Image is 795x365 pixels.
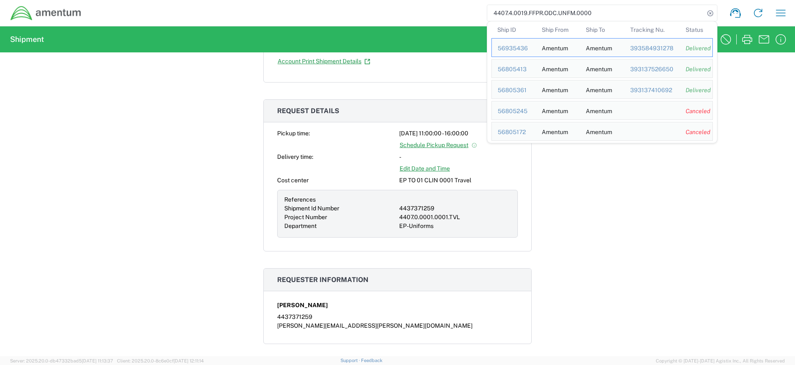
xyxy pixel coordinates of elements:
div: Shipment Id Number [284,204,396,213]
span: Client: 2025.20.0-8c6e0cf [117,358,204,363]
div: Canceled [686,107,707,115]
a: Feedback [361,358,382,363]
div: Amentum [542,60,568,78]
span: [PERSON_NAME] [277,301,328,310]
div: Delivered [686,86,707,94]
a: Edit Date and Time [399,161,450,176]
div: Amentum [586,80,612,98]
div: Canceled [686,128,707,136]
span: Requester information [277,276,369,284]
div: Amentum [542,101,568,119]
a: Support [340,358,361,363]
div: Delivered [686,65,707,73]
div: Amentum [586,39,612,57]
a: Schedule Pickup Request [399,138,478,153]
th: Ship To [580,21,624,38]
div: Amentum [586,60,612,78]
div: Amentum [542,80,568,98]
div: [DATE] 11:00:00 - 16:00:00 [399,129,518,138]
img: dyncorp [10,5,82,21]
div: EP-Uniforms [399,222,511,230]
div: 393137526650 [630,65,674,73]
div: Department [284,222,396,230]
div: 56805172 [498,128,530,136]
div: Amentum [586,122,612,140]
span: Copyright © [DATE]-[DATE] Agistix Inc., All Rights Reserved [656,357,785,365]
div: Project Number [284,213,396,222]
div: Amentum [586,101,612,119]
span: References [284,196,316,203]
div: 393584931278 [630,44,674,52]
span: Cost center [277,177,309,184]
div: Delivered [686,44,707,52]
span: Pickup time: [277,130,310,137]
h2: Shipment [10,34,44,44]
div: 56935436 [498,44,530,52]
table: Search Results [491,21,717,143]
div: 56805361 [498,86,530,94]
div: 4437371259 [399,204,511,213]
th: Ship From [536,21,580,38]
th: Status [680,21,713,38]
div: - [399,153,518,161]
div: 4437371259 [277,313,518,321]
div: [PERSON_NAME][EMAIL_ADDRESS][PERSON_NAME][DOMAIN_NAME] [277,321,518,330]
div: 56805413 [498,65,530,73]
div: EP TO 01 CLIN 0001 Travel [399,176,518,185]
div: 4407.0.0001.0001.TVL [399,213,511,222]
span: [DATE] 11:13:37 [82,358,113,363]
a: Account Print Shipment Details [277,54,371,69]
input: Shipment, tracking or reference number [487,5,704,21]
div: 393137410692 [630,86,674,94]
span: Delivery time: [277,153,313,160]
th: Tracking Nu. [624,21,680,38]
th: Ship ID [491,21,536,38]
span: [DATE] 12:11:14 [174,358,204,363]
div: Amentum [542,122,568,140]
span: Request details [277,107,339,115]
div: Amentum [542,39,568,57]
div: 56805245 [498,107,530,115]
span: Server: 2025.20.0-db47332bad5 [10,358,113,363]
